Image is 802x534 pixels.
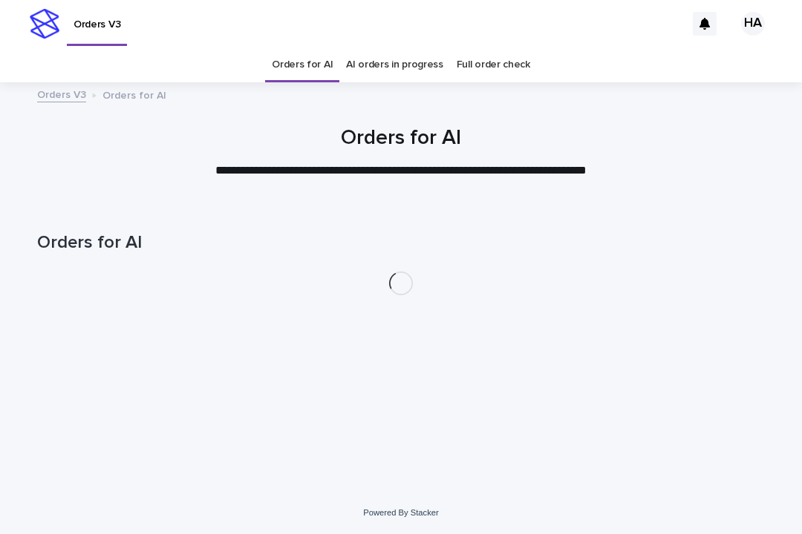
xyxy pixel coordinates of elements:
[346,47,443,82] a: AI orders in progress
[37,126,765,151] h1: Orders for AI
[741,12,765,36] div: HA
[363,508,438,517] a: Powered By Stacker
[30,9,59,39] img: stacker-logo-s-only.png
[457,47,530,82] a: Full order check
[272,47,333,82] a: Orders for AI
[102,86,166,102] p: Orders for AI
[37,85,86,102] a: Orders V3
[37,232,765,254] h1: Orders for AI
